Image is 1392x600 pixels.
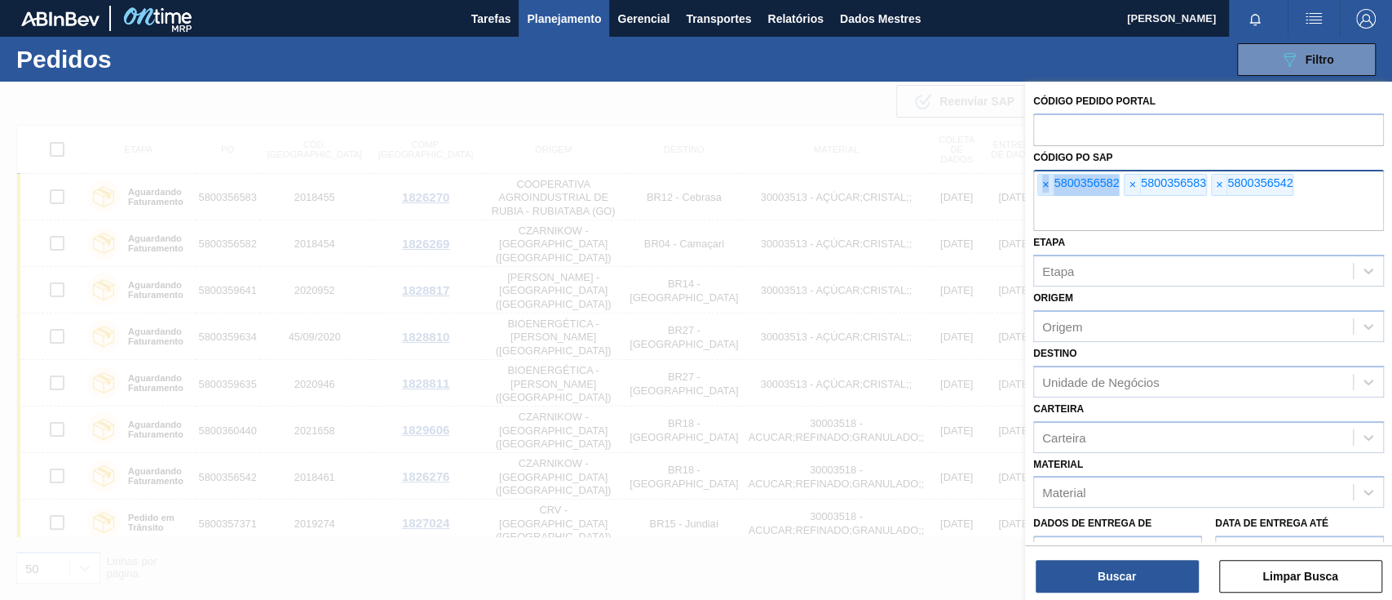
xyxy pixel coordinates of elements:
[840,12,921,25] font: Dados Mestres
[1033,518,1151,529] font: Dados de Entrega de
[1216,178,1222,191] font: ×
[1042,430,1085,444] font: Carteira
[1215,518,1328,529] font: Data de Entrega até
[1229,7,1281,30] button: Notificações
[1306,53,1334,66] font: Filtro
[1033,403,1084,415] font: Carteira
[21,11,99,26] img: TNhmsLtSVTkK8tSr43FrP2fwEKptu5GPRR3wAAAABJRU5ErkJggg==
[1042,264,1074,278] font: Etapa
[617,12,669,25] font: Gerencial
[1127,12,1216,24] font: [PERSON_NAME]
[1033,459,1083,470] font: Material
[1227,176,1293,189] font: 5800356542
[1356,9,1376,29] img: Sair
[1033,348,1076,359] font: Destino
[1033,152,1112,163] font: Código PO SAP
[1033,96,1156,107] font: Código Pedido Portal
[527,12,601,25] font: Planejamento
[1042,178,1049,191] font: ×
[1054,176,1119,189] font: 5800356582
[1215,536,1384,568] input: dd/mm/aaaa
[1237,43,1376,76] button: Filtro
[16,46,112,73] font: Pedidos
[1033,292,1073,304] font: Origem
[767,12,823,25] font: Relatórios
[1042,486,1085,500] font: Material
[1033,536,1202,568] input: dd/mm/aaaa
[1042,375,1159,389] font: Unidade de Negócios
[1033,237,1065,248] font: Etapa
[686,12,751,25] font: Transportes
[1042,320,1082,334] font: Origem
[471,12,511,25] font: Tarefas
[1129,178,1135,191] font: ×
[1304,9,1324,29] img: ações do usuário
[1141,176,1206,189] font: 5800356583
